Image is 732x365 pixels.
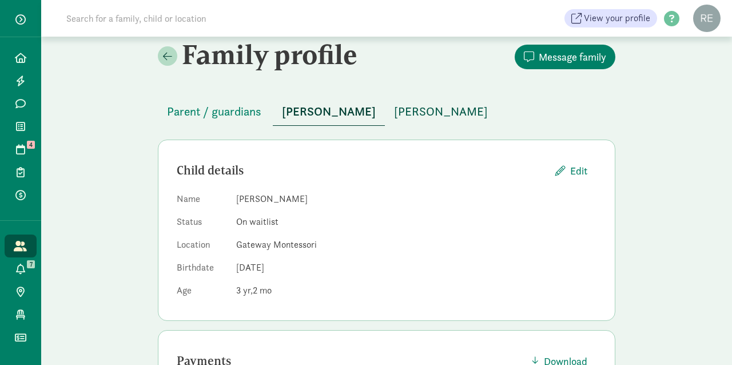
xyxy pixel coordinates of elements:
input: Search for a family, child or location [59,7,380,30]
span: [DATE] [236,261,264,273]
dd: On waitlist [236,215,596,229]
a: [PERSON_NAME] [273,105,385,118]
a: Parent / guardians [158,105,270,118]
button: Message family [515,45,615,69]
h2: Family profile [158,38,384,70]
dt: Status [177,215,227,233]
button: [PERSON_NAME] [273,98,385,126]
dt: Location [177,238,227,256]
button: Parent / guardians [158,98,270,125]
span: 2 [253,284,272,296]
dt: Name [177,192,227,211]
a: View your profile [564,9,657,27]
span: View your profile [584,11,650,25]
dt: Birthdate [177,261,227,279]
span: 4 [27,141,35,149]
span: [PERSON_NAME] [394,102,488,121]
button: Edit [546,158,596,183]
a: 4 [5,138,37,161]
span: 7 [27,260,35,268]
iframe: Chat Widget [675,310,732,365]
span: Message family [539,49,606,65]
dd: [PERSON_NAME] [236,192,596,206]
dd: Gateway Montessori [236,238,596,252]
a: [PERSON_NAME] [385,105,497,118]
span: 3 [236,284,253,296]
button: [PERSON_NAME] [385,98,497,125]
dt: Age [177,284,227,302]
div: Child details [177,161,546,180]
a: 7 [5,257,37,280]
span: [PERSON_NAME] [282,102,376,121]
span: Edit [570,163,587,178]
span: Parent / guardians [167,102,261,121]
